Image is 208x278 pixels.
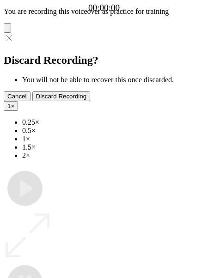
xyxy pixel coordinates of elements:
button: Cancel [4,91,31,101]
button: Discard Recording [32,91,91,101]
span: 1 [7,103,11,109]
li: 0.5× [22,127,204,135]
li: 1.5× [22,143,204,151]
p: You are recording this voiceover as practice for training [4,7,204,16]
li: 0.25× [22,118,204,127]
button: 1× [4,101,18,111]
li: 1× [22,135,204,143]
a: 00:00:00 [88,3,120,13]
li: You will not be able to recover this once discarded. [22,76,204,84]
li: 2× [22,151,204,160]
h2: Discard Recording? [4,54,204,66]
